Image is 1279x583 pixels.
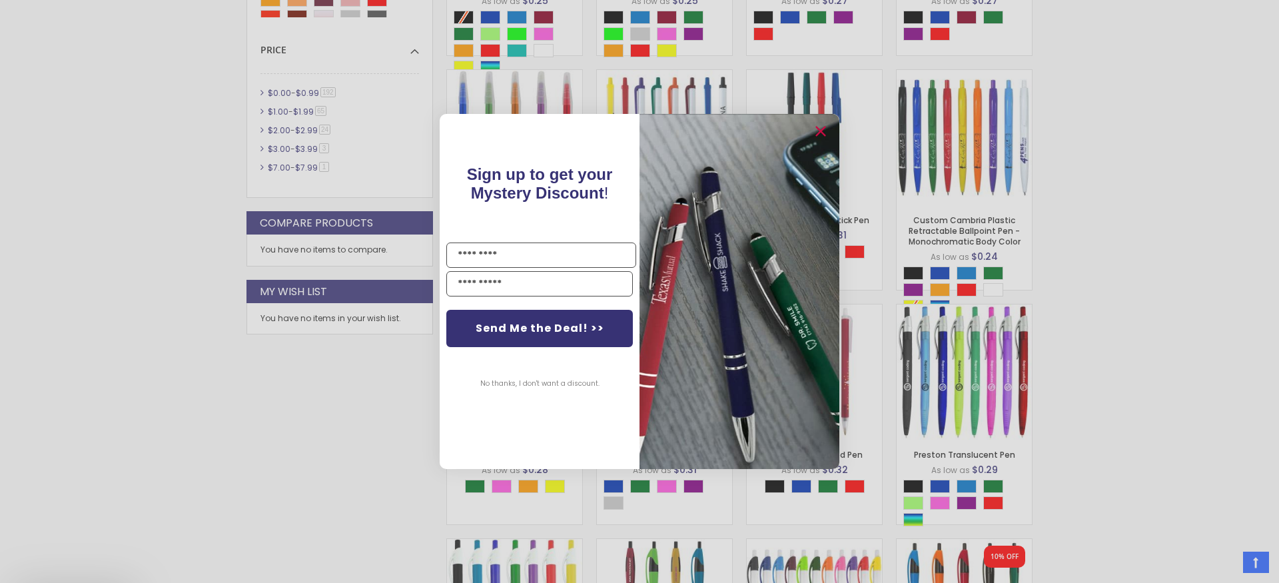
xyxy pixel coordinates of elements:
button: Send Me the Deal! >> [446,310,633,347]
button: Close dialog [810,121,831,142]
button: No thanks, I don't want a discount. [474,367,606,400]
span: Sign up to get your Mystery Discount [467,165,613,202]
img: pop-up-image [639,114,839,469]
span: ! [467,165,613,202]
